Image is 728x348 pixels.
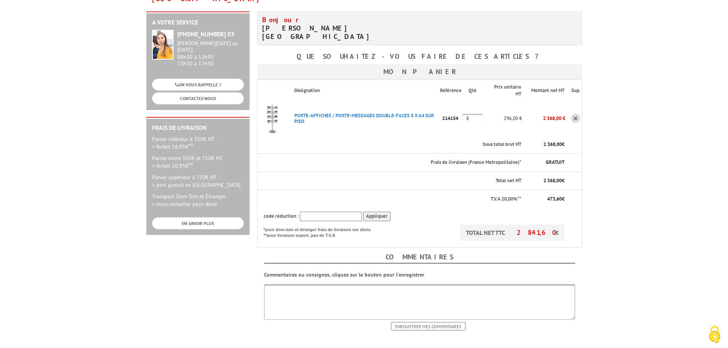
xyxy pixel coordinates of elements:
[177,40,244,66] div: 08h30 à 12h30 13h30 à 17h30
[258,103,288,134] img: PORTE-AFFICHES / PORTE-MESSAGES DOUBLE-FACES 8 X A4 SUR PIED
[262,15,303,24] span: Bonjour
[257,64,582,79] h3: Mon panier
[543,141,562,147] span: 2 368,00
[152,79,244,91] a: ON VOUS RAPPELLE ?
[701,322,728,348] button: Cookies (fenêtre modale)
[288,136,522,154] th: Sous total brut HT
[152,201,217,207] span: > nous consulter pour devis
[264,196,522,203] p: T.V.A 20,00%**
[517,228,555,237] span: 2 841,60
[152,162,193,169] span: > forfait 20.95€
[152,125,244,131] h2: Frais de Livraison
[528,141,564,148] p: €
[264,177,522,185] p: Total net HT
[152,92,244,104] a: CONTACTEZ-NOUS
[489,84,522,98] p: Prix unitaire HT
[177,30,234,38] strong: [PHONE_NUMBER] 03
[152,30,173,60] img: widget-service.jpg
[543,177,562,184] span: 2 368,00
[152,143,193,150] span: > forfait 16.95€
[264,271,424,278] b: Commentaires ou consignes, cliquez sur le bouton pour l'enregistrer
[528,87,564,94] p: Montant net HT
[152,193,244,208] p: Transport Dom-Tom et Etranger
[522,112,565,125] p: 2 368,00 €
[440,87,462,94] p: Référence
[264,251,575,264] h4: Commentaires
[294,159,522,166] p: Frais de livraison (France Metropolitaine)*
[152,173,244,189] p: Panier supérieur à 750€ HT
[391,322,465,330] input: Enregistrer mes commentaires
[152,181,240,188] span: > port gratuit en [GEOGRAPHIC_DATA]
[152,19,244,26] h2: A votre service
[262,16,414,41] h4: [PERSON_NAME][GEOGRAPHIC_DATA]
[440,112,462,125] p: 214154
[152,135,244,151] p: Panier inférieur à 350€ HT
[288,79,440,101] th: Désignation
[460,225,564,241] p: TOTAL NET TTC €
[152,217,244,229] a: EN SAVOIR PLUS
[528,196,564,203] p: €
[264,213,299,219] span: code réduction :
[705,325,724,344] img: Cookies (fenêtre modale)
[547,196,562,202] span: 473,60
[264,225,378,239] p: *pour dom-tom et étranger frais de livraison sur devis **pour livraison export, pas de T.V.A
[188,161,193,167] sup: HT
[528,177,564,185] p: €
[565,79,582,101] th: Sup.
[546,159,564,165] span: GRATUIT
[462,79,483,101] th: Qté
[363,212,391,221] input: Appliquer
[188,142,193,147] sup: HT
[294,112,434,125] a: PORTE-AFFICHES / PORTE-MESSAGES DOUBLE-FACES 8 X A4 SUR PIED
[297,52,542,61] b: Que souhaitez-vous faire de ces articles ?
[152,154,244,170] p: Panier entre 350€ et 750€ HT
[483,112,522,125] p: 296,00 €
[177,40,244,53] div: [PERSON_NAME][DATE] au [DATE]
